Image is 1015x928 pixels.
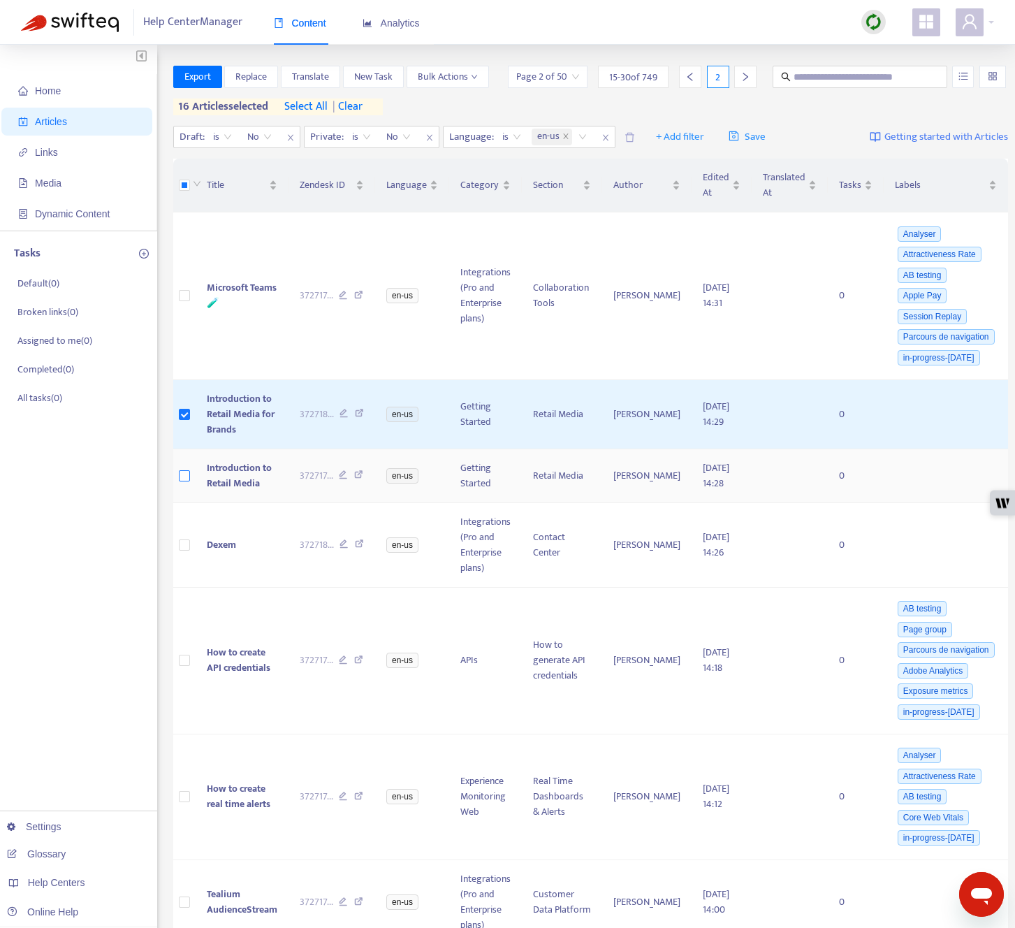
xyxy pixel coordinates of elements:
span: 372717 ... [300,894,333,910]
th: Title [196,159,289,212]
a: Online Help [7,906,78,918]
span: close [282,129,300,146]
th: Language [375,159,449,212]
span: Session Replay [898,309,967,324]
td: [PERSON_NAME] [602,503,692,588]
span: No [386,126,411,147]
td: 0 [828,212,884,380]
span: Content [274,17,326,29]
span: Help Center Manager [143,9,242,36]
img: sync.dc5367851b00ba804db3.png [865,13,882,31]
span: Author [613,177,669,193]
span: 16 articles selected [173,99,269,115]
td: Retail Media [522,380,602,449]
td: APIs [449,588,522,734]
span: en-us [386,288,418,303]
span: Title [207,177,266,193]
span: close [421,129,439,146]
span: Exposure metrics [898,683,974,699]
td: 0 [828,380,884,449]
span: Category [460,177,499,193]
span: 372717 ... [300,653,333,668]
span: 372718 ... [300,537,334,553]
span: [DATE] 14:28 [703,460,729,491]
span: Analyser [898,226,942,242]
button: Translate [281,66,340,88]
th: Edited At [692,159,752,212]
span: en-us [386,653,418,668]
span: Save [729,129,766,145]
th: Author [602,159,692,212]
span: in-progress-[DATE] [898,350,980,365]
span: Analytics [363,17,420,29]
span: Replace [235,69,267,85]
span: Language : [444,126,496,147]
span: Dynamic Content [35,208,110,219]
span: user [961,13,978,30]
span: search [781,72,791,82]
span: Parcours de navigation [898,642,995,658]
span: is [352,126,371,147]
span: Tasks [839,177,861,193]
span: down [471,73,478,80]
span: | [333,97,335,116]
span: + Add filter [656,129,704,145]
span: Bulk Actions [418,69,478,85]
th: Zendesk ID [289,159,376,212]
p: Broken links ( 0 ) [17,305,78,319]
span: appstore [918,13,935,30]
th: Section [522,159,602,212]
span: Dexem [207,537,236,553]
button: unordered-list [952,66,974,88]
span: New Task [354,69,393,85]
span: Tealium AudienceStream [207,886,277,918]
button: Replace [224,66,278,88]
span: How to create real time alerts [207,781,270,812]
p: All tasks ( 0 ) [17,391,62,405]
a: Settings [7,821,61,832]
td: [PERSON_NAME] [602,449,692,503]
span: Labels [895,177,986,193]
button: + Add filter [645,126,715,148]
p: Completed ( 0 ) [17,362,74,377]
span: 372717 ... [300,789,333,804]
th: Translated At [752,159,828,212]
span: en-us [386,468,418,484]
span: down [193,180,201,188]
span: home [18,86,28,96]
td: Getting Started [449,449,522,503]
button: Bulk Actionsdown [407,66,489,88]
td: Getting Started [449,380,522,449]
span: en-us [386,407,418,422]
span: Translated At [763,170,805,201]
td: [PERSON_NAME] [602,380,692,449]
span: Microsoft Teams 🧪 [207,280,277,311]
span: left [685,72,695,82]
span: Adobe Analytics [898,663,968,679]
span: link [18,147,28,157]
span: How to create API credentials [207,644,270,676]
td: 0 [828,734,884,861]
span: [DATE] 14:26 [703,529,729,560]
button: New Task [343,66,404,88]
div: 2 [707,66,729,88]
span: plus-circle [139,249,149,259]
span: [DATE] 14:12 [703,781,729,812]
span: Export [184,69,211,85]
th: Labels [884,159,1008,212]
span: Analyser [898,748,942,763]
span: unordered-list [958,71,968,81]
span: Introduction to Retail Media for Brands [207,391,275,437]
td: Real Time Dashboards & Alerts [522,734,602,861]
span: in-progress-[DATE] [898,704,980,720]
span: Page group [898,622,952,637]
span: select all [284,99,328,115]
span: Private : [305,126,346,147]
td: Integrations (Pro and Enterprise plans) [449,503,522,588]
span: AB testing [898,268,947,283]
td: How to generate API credentials [522,588,602,734]
span: Translate [292,69,329,85]
p: Tasks [14,245,41,262]
span: [DATE] 14:31 [703,280,729,311]
span: Links [35,147,58,158]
